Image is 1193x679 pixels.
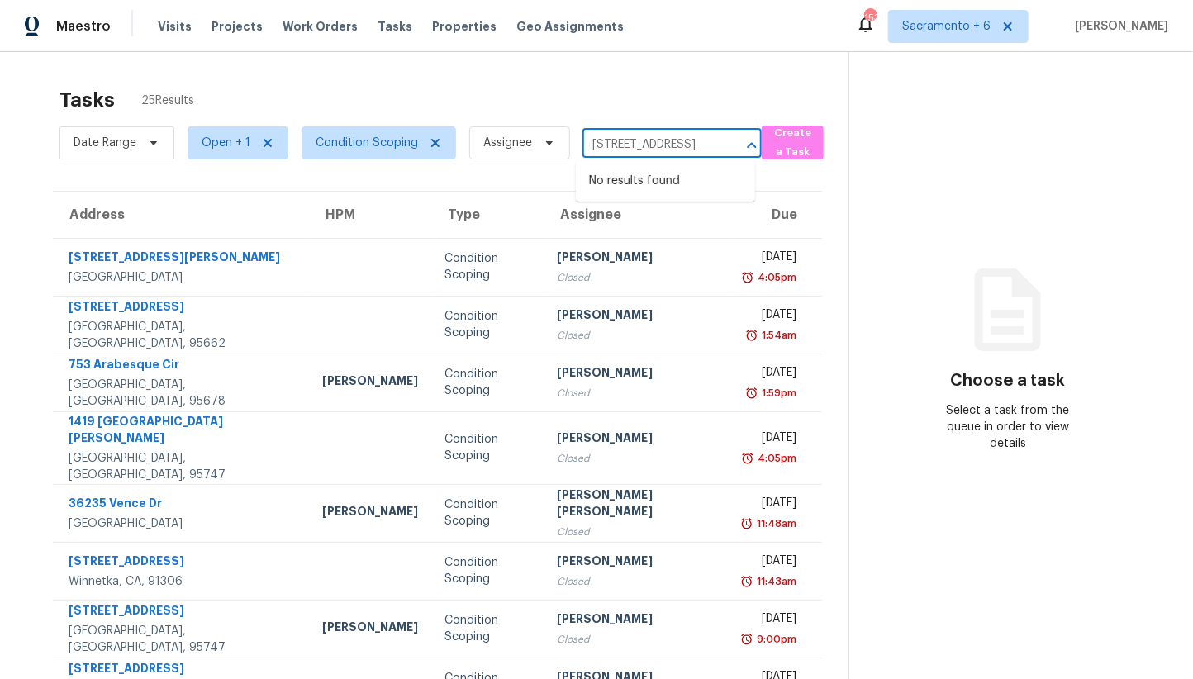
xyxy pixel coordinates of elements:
[69,602,296,623] div: [STREET_ADDRESS]
[745,610,797,631] div: [DATE]
[557,385,718,401] div: Closed
[69,249,296,269] div: [STREET_ADDRESS][PERSON_NAME]
[1068,18,1168,35] span: [PERSON_NAME]
[69,356,296,377] div: 753 Arabesque Cir
[740,134,763,157] button: Close
[69,319,296,352] div: [GEOGRAPHIC_DATA], [GEOGRAPHIC_DATA], 95662
[741,450,754,467] img: Overdue Alarm Icon
[557,573,718,590] div: Closed
[754,269,796,286] div: 4:05pm
[557,450,718,467] div: Closed
[444,366,530,399] div: Condition Scoping
[141,93,194,109] span: 25 Results
[557,306,718,327] div: [PERSON_NAME]
[316,135,418,151] span: Condition Scoping
[69,450,296,483] div: [GEOGRAPHIC_DATA], [GEOGRAPHIC_DATA], 95747
[754,450,796,467] div: 4:05pm
[929,402,1087,452] div: Select a task from the queue in order to view details
[431,192,544,238] th: Type
[444,431,530,464] div: Condition Scoping
[740,573,753,590] img: Overdue Alarm Icon
[444,308,530,341] div: Condition Scoping
[69,298,296,319] div: [STREET_ADDRESS]
[557,269,718,286] div: Closed
[69,515,296,532] div: [GEOGRAPHIC_DATA]
[557,327,718,344] div: Closed
[557,249,718,269] div: [PERSON_NAME]
[309,192,431,238] th: HPM
[745,327,758,344] img: Overdue Alarm Icon
[322,373,418,393] div: [PERSON_NAME]
[745,430,797,450] div: [DATE]
[74,135,136,151] span: Date Range
[378,21,412,32] span: Tasks
[758,385,796,401] div: 1:59pm
[557,610,718,631] div: [PERSON_NAME]
[544,192,731,238] th: Assignee
[762,126,825,159] button: Create a Task
[432,18,497,35] span: Properties
[557,631,718,648] div: Closed
[444,250,530,283] div: Condition Scoping
[582,132,715,158] input: Search by address
[770,124,816,162] span: Create a Task
[283,18,358,35] span: Work Orders
[951,373,1066,389] h3: Choose a task
[753,573,796,590] div: 11:43am
[322,503,418,524] div: [PERSON_NAME]
[732,192,823,238] th: Due
[758,327,796,344] div: 1:54am
[53,192,309,238] th: Address
[483,135,532,151] span: Assignee
[516,18,624,35] span: Geo Assignments
[741,269,754,286] img: Overdue Alarm Icon
[212,18,263,35] span: Projects
[740,631,753,648] img: Overdue Alarm Icon
[557,430,718,450] div: [PERSON_NAME]
[69,623,296,656] div: [GEOGRAPHIC_DATA], [GEOGRAPHIC_DATA], 95747
[745,553,797,573] div: [DATE]
[557,524,718,540] div: Closed
[864,10,876,26] div: 153
[56,18,111,35] span: Maestro
[745,249,797,269] div: [DATE]
[557,487,718,524] div: [PERSON_NAME] [PERSON_NAME]
[902,18,991,35] span: Sacramento + 6
[69,553,296,573] div: [STREET_ADDRESS]
[740,515,753,532] img: Overdue Alarm Icon
[202,135,250,151] span: Open + 1
[444,554,530,587] div: Condition Scoping
[322,619,418,639] div: [PERSON_NAME]
[753,515,796,532] div: 11:48am
[745,364,797,385] div: [DATE]
[69,269,296,286] div: [GEOGRAPHIC_DATA]
[557,364,718,385] div: [PERSON_NAME]
[745,385,758,401] img: Overdue Alarm Icon
[69,413,296,450] div: 1419 [GEOGRAPHIC_DATA][PERSON_NAME]
[576,161,755,202] div: No results found
[158,18,192,35] span: Visits
[69,495,296,515] div: 36235 Vence Dr
[444,612,530,645] div: Condition Scoping
[69,573,296,590] div: Winnetka, CA, 91306
[557,553,718,573] div: [PERSON_NAME]
[745,495,797,515] div: [DATE]
[753,631,796,648] div: 9:00pm
[444,496,530,529] div: Condition Scoping
[69,377,296,410] div: [GEOGRAPHIC_DATA], [GEOGRAPHIC_DATA], 95678
[745,306,797,327] div: [DATE]
[59,92,115,108] h2: Tasks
